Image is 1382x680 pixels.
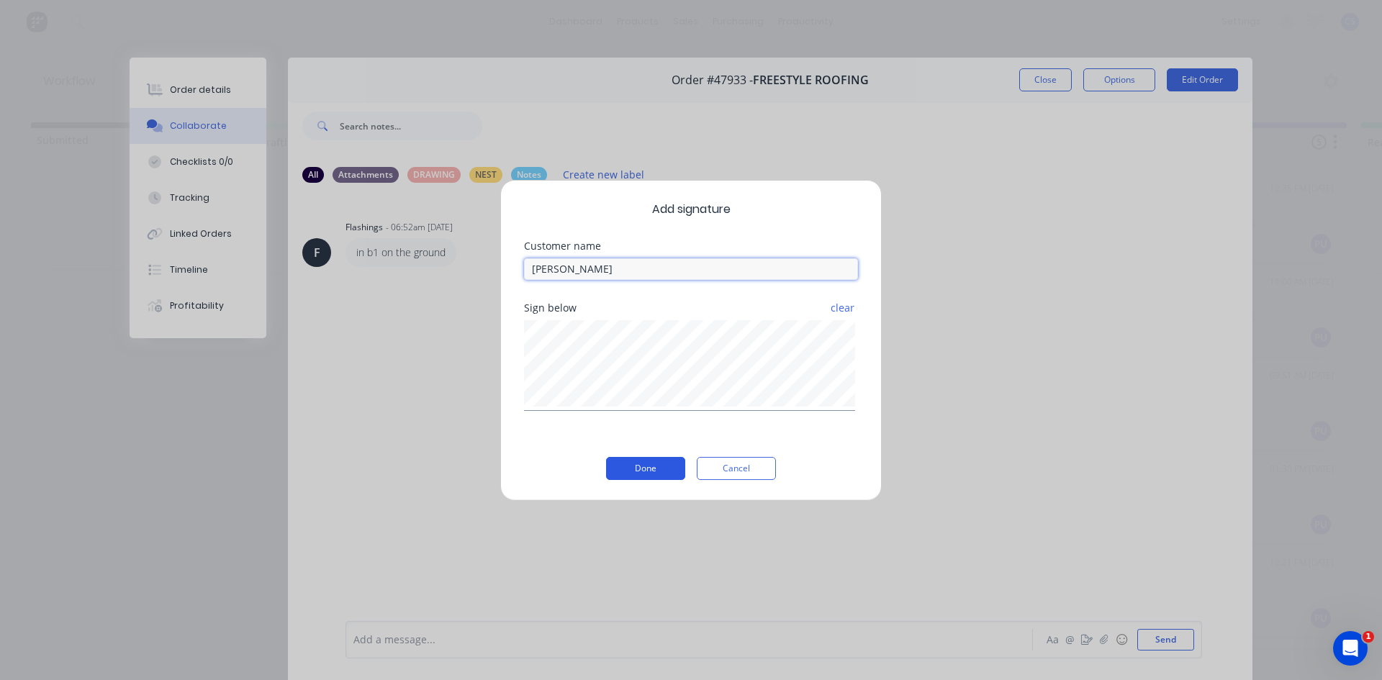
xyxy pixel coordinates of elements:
[524,258,858,280] input: Enter customer name
[524,303,858,313] div: Sign below
[830,295,855,321] button: clear
[606,457,685,480] button: Done
[524,241,858,251] div: Customer name
[1363,631,1374,643] span: 1
[524,201,858,218] span: Add signature
[697,457,776,480] button: Cancel
[1333,631,1368,666] iframe: Intercom live chat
